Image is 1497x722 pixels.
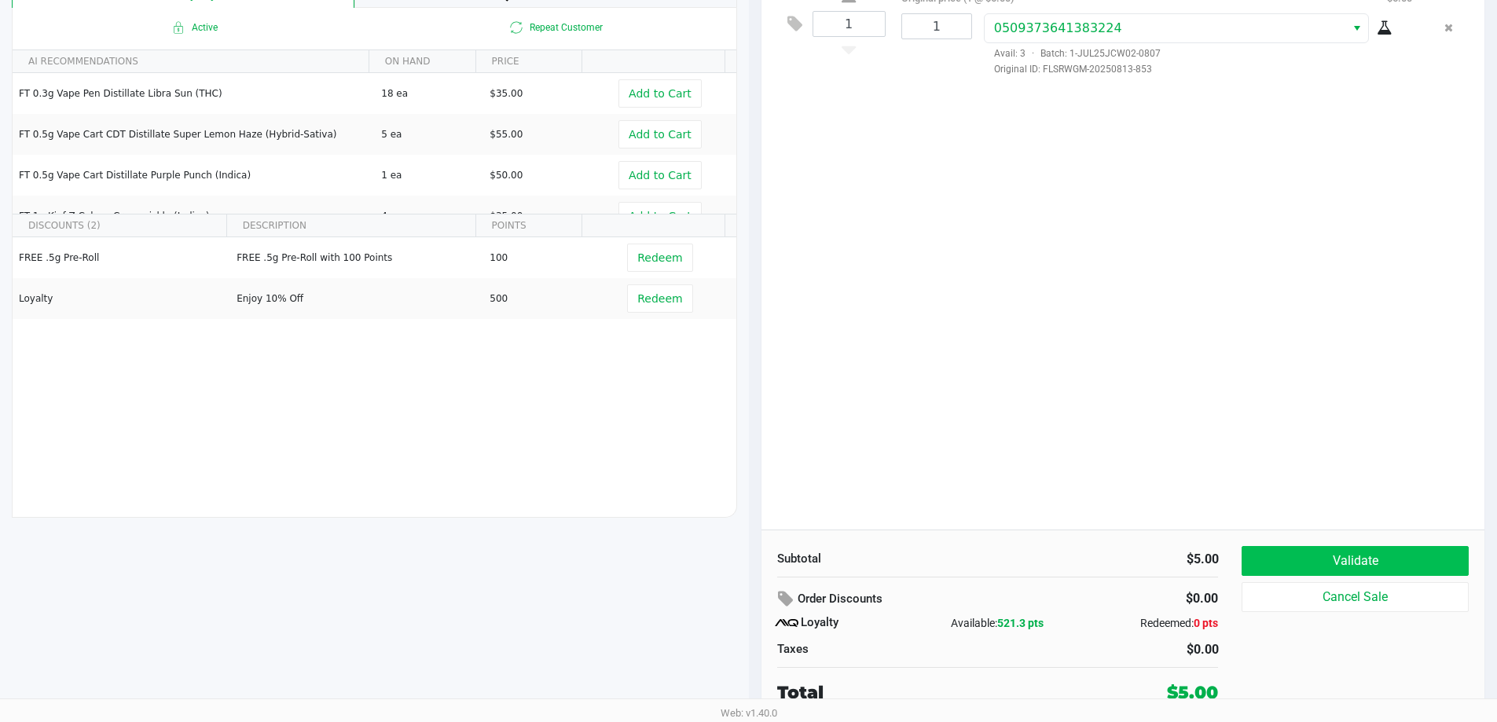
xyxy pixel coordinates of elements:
[1438,13,1459,42] button: Remove the package from the orderLine
[229,278,482,319] td: Enjoy 10% Off
[13,214,226,237] th: DISCOUNTS (2)
[13,50,736,214] div: Data table
[1026,48,1040,59] span: ·
[490,170,523,181] span: $50.00
[994,20,1122,35] span: 0509373641383224
[13,114,374,155] td: FT 0.5g Vape Cart CDT Distillate Super Lemon Haze (Hybrid-Sativa)
[13,214,736,474] div: Data table
[777,585,1064,614] div: Order Discounts
[490,129,523,140] span: $55.00
[618,161,702,189] button: Add to Cart
[13,50,369,73] th: AI RECOMMENDATIONS
[475,50,582,73] th: PRICE
[1010,640,1219,659] div: $0.00
[13,73,374,114] td: FT 0.3g Vape Pen Distillate Libra Sun (THC)
[997,617,1044,629] span: 521.3 pts
[618,202,702,230] button: Add to Cart
[374,196,482,236] td: 4 ea
[369,50,475,73] th: ON HAND
[169,18,188,37] inline-svg: Active loyalty member
[1242,546,1468,576] button: Validate
[629,87,692,100] span: Add to Cart
[374,114,482,155] td: 5 ea
[13,278,229,319] td: Loyalty
[629,128,692,141] span: Add to Cart
[777,640,986,658] div: Taxes
[1010,550,1219,569] div: $5.00
[507,18,526,37] inline-svg: Is repeat customer
[490,88,523,99] span: $35.00
[637,251,682,264] span: Redeem
[721,707,777,719] span: Web: v1.40.0
[1087,585,1218,612] div: $0.00
[482,237,591,278] td: 100
[1345,14,1368,42] button: Select
[984,62,1412,76] span: Original ID: FLSRWGM-20250813-853
[618,120,702,148] button: Add to Cart
[374,155,482,196] td: 1 ea
[229,237,482,278] td: FREE .5g Pre-Roll with 100 Points
[618,79,702,108] button: Add to Cart
[984,48,1161,59] span: Avail: 3 Batch: 1-JUL25JCW02-0807
[627,284,692,313] button: Redeem
[924,615,1071,632] div: Available:
[637,292,682,305] span: Redeem
[475,214,582,237] th: POINTS
[629,169,692,181] span: Add to Cart
[374,18,736,37] span: Repeat Customer
[226,214,475,237] th: DESCRIPTION
[13,18,374,37] span: Active
[1071,615,1218,632] div: Redeemed:
[627,244,692,272] button: Redeem
[374,73,482,114] td: 18 ea
[1194,617,1218,629] span: 0 pts
[777,614,924,632] div: Loyalty
[13,196,374,236] td: FT 1g Kief Z Cake x Creamsickle (Indica)
[777,550,986,568] div: Subtotal
[490,211,523,222] span: $35.00
[777,680,1056,706] div: Total
[13,155,374,196] td: FT 0.5g Vape Cart Distillate Purple Punch (Indica)
[13,237,229,278] td: FREE .5g Pre-Roll
[1167,680,1218,706] div: $5.00
[1242,582,1468,612] button: Cancel Sale
[482,278,591,319] td: 500
[629,210,692,222] span: Add to Cart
